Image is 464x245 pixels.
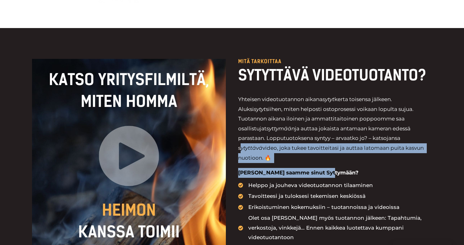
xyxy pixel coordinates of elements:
[241,145,262,151] i: ytyttävä
[238,169,358,176] strong: [PERSON_NAME] saamme sinut Syttymään?
[247,181,373,190] span: Helppo ja jouheva videotuotannon tilaaminen
[266,125,295,132] i: syttymään
[254,106,266,112] i: sytyt
[247,191,366,201] span: Tavoitteesi ja tuloksesi tekemisen keskiössä
[247,213,432,243] span: Olet osa [PERSON_NAME] myös tuotannon jälkeen: Tapahtumia, verkostoja, vinkkejä... Ennen kaikkea ...
[247,202,399,212] span: Erikoistuminen kokemuksiin – tuotannoissa ja videoissa
[238,59,432,64] p: Mitä tarkoittaa
[238,66,432,85] h2: SYTYTTÄVÄ VIDEOTUOTANTO?
[322,96,334,102] em: sytyt
[238,95,432,163] p: Yhteisen videotuotannon aikana kerta toisensa jälkeen. Aluksi siihen, miten helposti ostoprosessi...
